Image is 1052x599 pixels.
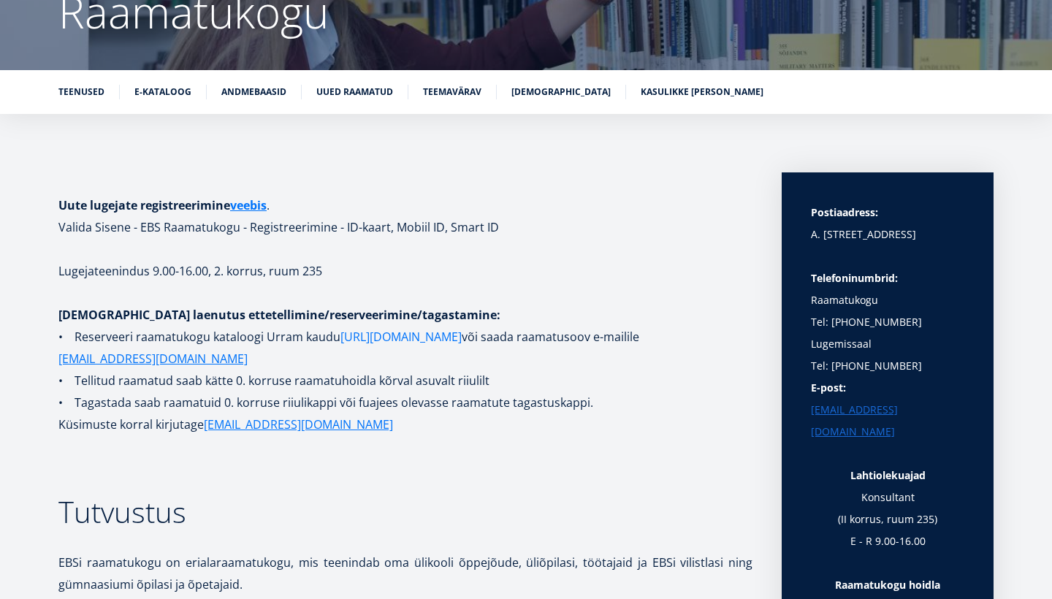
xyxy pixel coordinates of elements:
[58,392,752,413] p: • Tagastada saab raamatuid 0. korruse riiulikappi või fuajees olevasse raamatute tagastuskappi.
[811,205,878,219] strong: Postiaadress:
[811,311,964,355] p: Tel: [PHONE_NUMBER] Lugemissaal
[811,224,964,245] p: A. [STREET_ADDRESS]
[221,85,286,99] a: Andmebaasid
[811,487,964,574] p: Konsultant (II korrus, ruum 235) E - R 9.00-16.00
[58,326,752,370] p: • Reserveeri raamatukogu kataloogi Urram kaudu või saada raamatusoov e-mailile
[58,260,752,282] p: Lugejateenindus 9.00-16.00, 2. korrus, ruum 235
[58,348,248,370] a: [EMAIL_ADDRESS][DOMAIN_NAME]
[230,194,267,216] a: veebis
[811,267,964,311] p: Raamatukogu
[811,355,964,377] p: Tel: [PHONE_NUMBER]
[835,578,940,592] strong: Raamatukogu hoidla
[511,85,611,99] a: [DEMOGRAPHIC_DATA]
[58,197,267,213] strong: Uute lugejate registreerimine
[811,381,846,394] strong: E-post:
[423,85,481,99] a: Teemavärav
[811,399,964,443] a: [EMAIL_ADDRESS][DOMAIN_NAME]
[58,370,752,392] p: • Tellitud raamatud saab kätte 0. korruse raamatuhoidla kõrval asuvalt riiulilt
[316,85,393,99] a: Uued raamatud
[58,413,752,435] p: Küsimuste korral kirjutage
[58,85,104,99] a: Teenused
[340,326,462,348] a: [URL][DOMAIN_NAME]
[204,413,393,435] a: [EMAIL_ADDRESS][DOMAIN_NAME]
[58,492,186,532] span: Tutvustus
[58,552,752,595] p: EBSi raamatukogu on erialaraamatukogu, mis teenindab oma ülikooli õppejõude, üliõpilasi, töötajai...
[641,85,763,99] a: Kasulikke [PERSON_NAME]
[58,194,752,238] h1: . Valida Sisene - EBS Raamatukogu - Registreerimine - ID-kaart, Mobiil ID, Smart ID
[134,85,191,99] a: E-kataloog
[58,307,500,323] strong: [DEMOGRAPHIC_DATA] laenutus ettetellimine/reserveerimine/tagastamine:
[850,468,926,482] strong: Lahtiolekuajad
[811,271,898,285] strong: Telefoninumbrid:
